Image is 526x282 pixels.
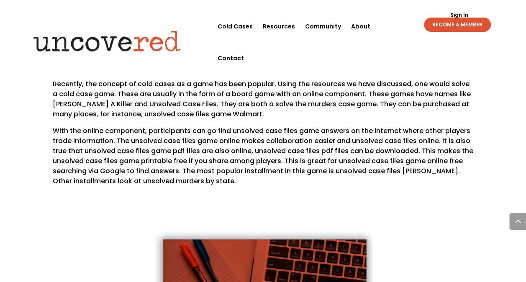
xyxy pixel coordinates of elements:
[424,18,491,32] a: BECOME A MEMBER
[53,126,474,186] p: With the online component, participants can go find unsolved case files game answers on the inter...
[305,10,341,42] a: Community
[218,10,253,42] a: Cold Cases
[445,13,472,18] a: Sign In
[218,42,244,74] a: Contact
[26,25,187,57] img: Uncovered logo
[263,10,295,42] a: Resources
[53,79,474,126] p: Recently, the concept of cold cases as a game has been popular. Using the resources we have discu...
[351,10,370,42] a: About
